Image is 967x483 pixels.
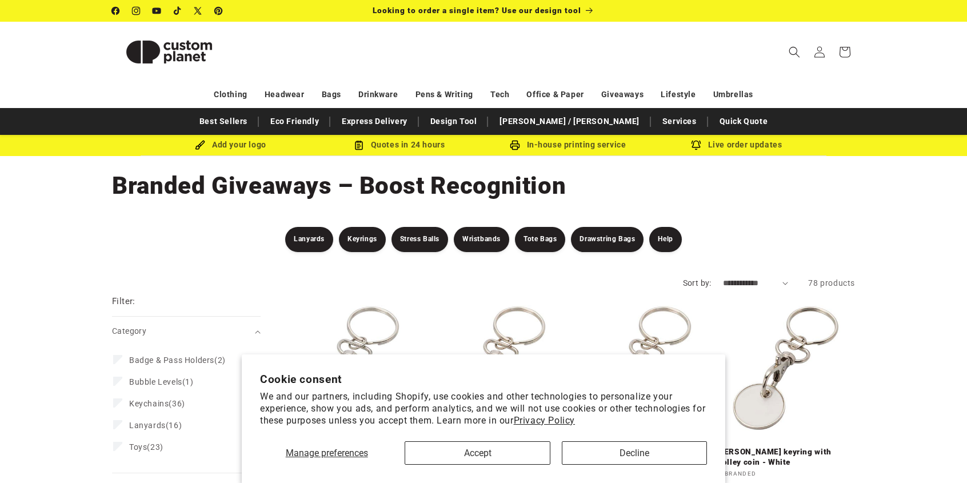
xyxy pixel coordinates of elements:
h2: Cookie consent [260,373,707,386]
span: (1) [129,377,194,387]
a: Tech [490,85,509,105]
a: Best Sellers [194,111,253,131]
a: Services [657,111,702,131]
a: Wristbands [454,227,509,252]
a: Lifestyle [661,85,696,105]
span: (16) [129,420,182,430]
a: Giveaways [601,85,644,105]
h2: Filter: [112,295,135,308]
span: (23) [129,442,163,452]
div: Quotes in 24 hours [315,138,483,152]
img: Brush Icon [195,140,205,150]
label: Sort by: [683,278,712,288]
span: Looking to order a single item? Use our design tool [373,6,581,15]
span: (2) [129,355,226,365]
span: Category [112,326,146,336]
img: In-house printing [510,140,520,150]
a: Drinkware [358,85,398,105]
h1: Branded Giveaways – Boost Recognition [112,170,855,201]
nav: Event Giveaway Filters [89,227,878,252]
a: Help [649,227,681,252]
a: Umbrellas [713,85,753,105]
p: We and our partners, including Shopify, use cookies and other technologies to personalize your ex... [260,391,707,426]
a: Headwear [265,85,305,105]
iframe: Chat Widget [910,428,967,483]
button: Manage preferences [260,441,393,465]
button: Decline [562,441,707,465]
span: Manage preferences [286,448,368,458]
summary: Category (0 selected) [112,317,261,346]
a: Eco Friendly [265,111,325,131]
a: [PERSON_NAME] / [PERSON_NAME] [494,111,645,131]
span: Toys [129,442,147,452]
div: In-house printing service [483,138,652,152]
a: Design Tool [425,111,483,131]
a: Drawstring Bags [571,227,644,252]
span: (36) [129,398,185,409]
span: Keychains [129,399,169,408]
summary: Search [782,39,807,65]
a: Keyrings [339,227,386,252]
span: 78 products [808,278,855,288]
span: Bubble Levels [129,377,182,386]
a: Office & Paper [526,85,584,105]
a: Pens & Writing [415,85,473,105]
a: Tote Bags [515,227,565,252]
span: Badge & Pass Holders [129,356,214,365]
img: Order Updates Icon [354,140,364,150]
a: [PERSON_NAME] keyring with trolley coin - White [716,447,856,467]
a: Stress Balls [391,227,448,252]
a: Express Delivery [336,111,413,131]
a: Bags [322,85,341,105]
a: Privacy Policy [514,415,575,426]
a: Clothing [214,85,247,105]
span: Lanyards [129,421,166,430]
a: Lanyards [285,227,333,252]
div: Live order updates [652,138,821,152]
a: Custom Planet [108,22,231,82]
img: Order updates [691,140,701,150]
img: Custom Planet [112,26,226,78]
button: Accept [405,441,550,465]
div: Add your logo [146,138,315,152]
a: Quick Quote [714,111,774,131]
